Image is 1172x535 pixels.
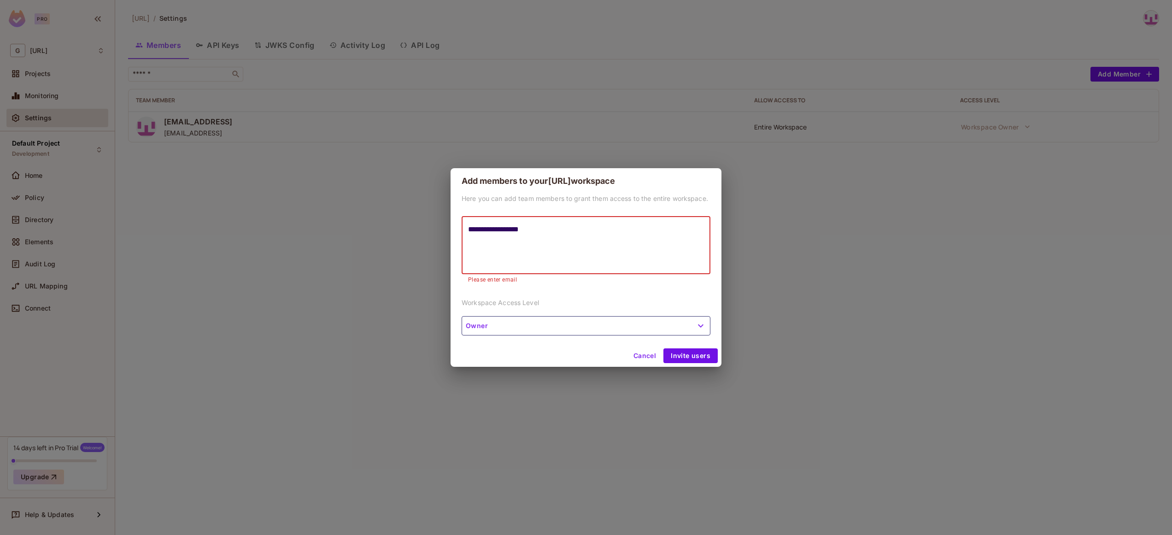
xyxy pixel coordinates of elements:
h2: Add members to your [URL] workspace [451,168,721,194]
p: Here you can add team members to grant them access to the entire workspace. [462,194,710,203]
p: Workspace Access Level [462,298,710,307]
button: Owner [462,316,710,335]
p: Please enter email [468,276,704,285]
button: Cancel [630,348,660,363]
button: Invite users [663,348,718,363]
